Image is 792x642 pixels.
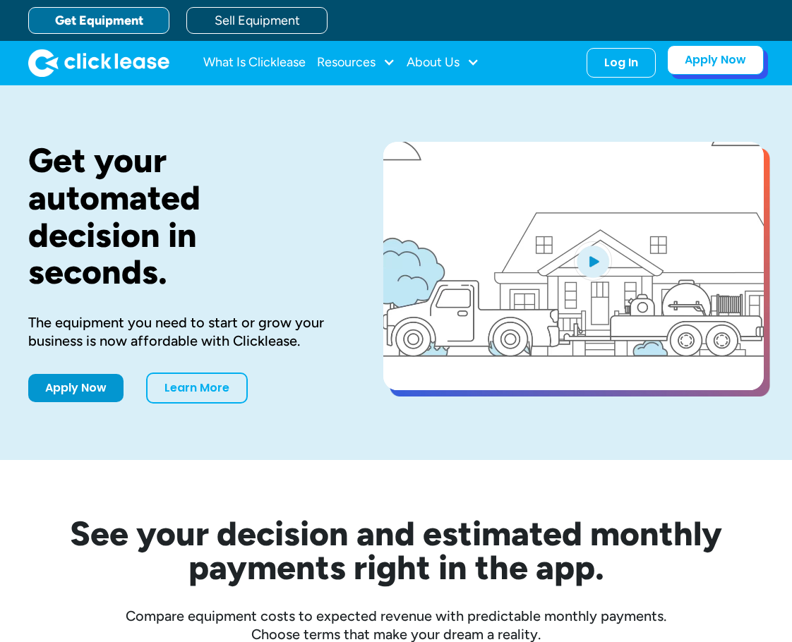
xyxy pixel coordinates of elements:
[28,49,169,77] a: home
[604,56,638,70] div: Log In
[574,241,612,281] img: Blue play button logo on a light blue circular background
[28,142,338,291] h1: Get your automated decision in seconds.
[383,142,764,390] a: open lightbox
[28,516,764,584] h2: See your decision and estimated monthly payments right in the app.
[407,49,479,77] div: About Us
[186,7,328,34] a: Sell Equipment
[667,45,764,75] a: Apply Now
[28,313,338,350] div: The equipment you need to start or grow your business is now affordable with Clicklease.
[203,49,306,77] a: What Is Clicklease
[28,49,169,77] img: Clicklease logo
[317,49,395,77] div: Resources
[146,373,248,404] a: Learn More
[28,7,169,34] a: Get Equipment
[28,374,124,402] a: Apply Now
